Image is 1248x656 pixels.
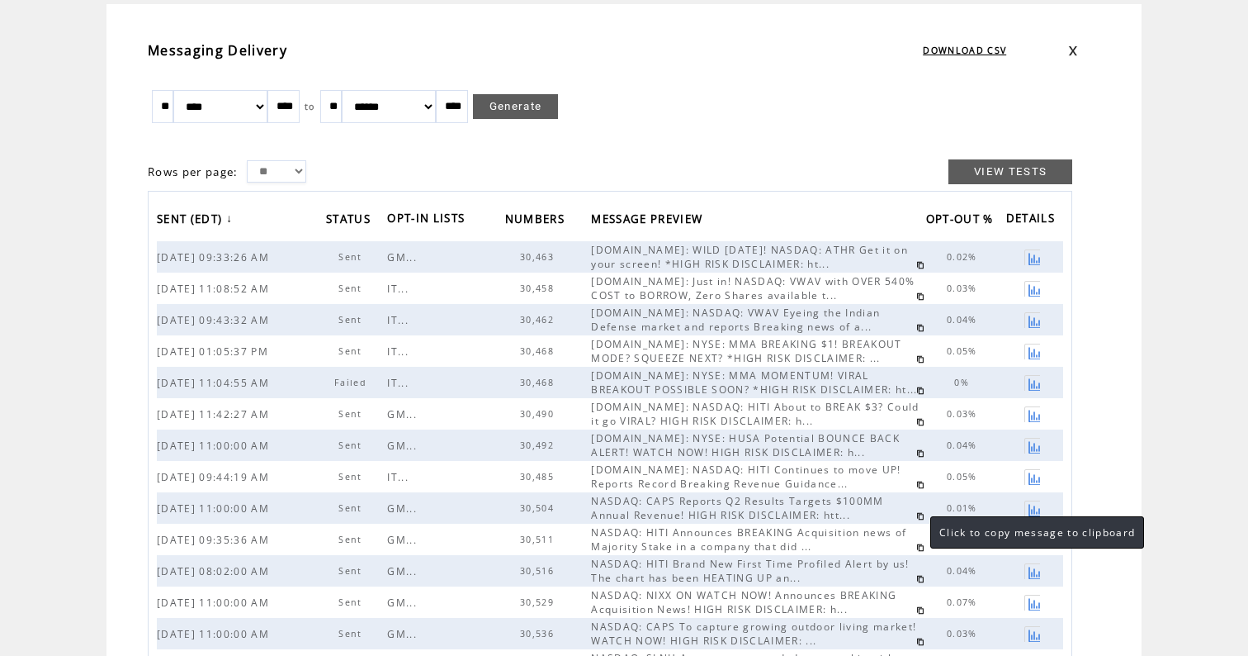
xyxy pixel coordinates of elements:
[387,313,413,327] span: IT...
[505,207,569,235] span: NUMBERS
[947,314,981,326] span: 0.04%
[591,207,707,235] span: MESSAGE PREVIEW
[591,306,880,334] span: [DOMAIN_NAME]: NASDAQ: VWAV Eyeing the Indian Defense market and reports Breaking news of a...
[334,377,371,388] span: Failed
[387,502,421,516] span: GM...
[520,597,558,608] span: 30,529
[387,250,421,264] span: GM...
[338,565,366,577] span: Sent
[157,207,226,235] span: SENT (EDT)
[947,408,981,420] span: 0.03%
[387,345,413,359] span: IT...
[520,377,558,388] span: 30,468
[387,207,469,234] span: OPT-IN LISTS
[926,207,998,235] span: OPT-OUT %
[520,440,558,451] span: 30,492
[591,207,711,234] a: MESSAGE PREVIEW
[387,376,413,390] span: IT...
[520,408,558,420] span: 30,490
[338,408,366,420] span: Sent
[939,525,1135,540] span: Click to copy message to clipboard
[148,164,239,179] span: Rows per page:
[338,597,366,608] span: Sent
[591,557,909,585] span: NASDAQ: HITI Brand New First Time Profiled Alert by us! The chart has been HEATING UP an...
[947,471,981,482] span: 0.05%
[157,502,273,516] span: [DATE] 11:00:00 AM
[591,368,921,397] span: [DOMAIN_NAME]: NYSE: MMA MOMENTUM! VIRAL BREAKOUT POSSIBLE SOON? *HIGH RISK DISCLAIMER: ht...
[326,207,379,234] a: STATUS
[923,45,1006,56] a: DOWNLOAD CSV
[157,439,273,453] span: [DATE] 11:00:00 AM
[338,471,366,482] span: Sent
[520,345,558,357] span: 30,468
[947,597,981,608] span: 0.07%
[157,282,273,296] span: [DATE] 11:08:52 AM
[947,345,981,357] span: 0.05%
[591,620,916,648] span: NASDAQ: CAPS To capture growing outdoor living market! WATCH NOW! HIGH RISK DISCLAIMER: ...
[591,588,896,616] span: NASDAQ: NIXX ON WATCH NOW! Announces BREAKING Acquisition News! HIGH RISK DISCLAIMER: h...
[326,207,375,235] span: STATUS
[954,377,973,388] span: 0%
[505,207,573,234] a: NUMBERS
[947,502,981,514] span: 0.01%
[520,502,558,514] span: 30,504
[387,564,421,578] span: GM...
[387,282,413,296] span: IT...
[148,41,287,59] span: Messaging Delivery
[387,407,421,421] span: GM...
[591,337,901,365] span: [DOMAIN_NAME]: NYSE: MMA BREAKING $1! BREAKOUT MODE? SQUEEZE NEXT? *HIGH RISK DISCLAIMER: ...
[387,533,421,547] span: GM...
[947,283,981,294] span: 0.03%
[520,471,558,482] span: 30,485
[157,207,237,234] a: SENT (EDT)↓
[591,274,915,302] span: [DOMAIN_NAME]: Just in! NASDAQ: VWAV with OVER 540% COST to BORROW, Zero Shares available t...
[157,376,273,390] span: [DATE] 11:04:55 AM
[338,628,366,639] span: Sent
[926,207,1002,234] a: OPT-OUT %
[338,440,366,451] span: Sent
[338,251,366,263] span: Sent
[157,345,272,359] span: [DATE] 01:05:37 PM
[338,314,366,326] span: Sent
[387,596,421,610] span: GM...
[520,565,558,577] span: 30,516
[1006,207,1059,234] span: DETAILS
[157,533,273,547] span: [DATE] 09:35:36 AM
[520,251,558,263] span: 30,463
[520,534,558,545] span: 30,511
[157,470,273,484] span: [DATE] 09:44:19 AM
[591,431,900,459] span: [DOMAIN_NAME]: NYSE: HUSA Potential BOUNCE BACK ALERT! WATCH NOW! HIGH RISK DISCLAIMER: h...
[591,243,908,271] span: [DOMAIN_NAME]: WILD [DATE]! NASDAQ: ATHR Get it on your screen! *HIGH RISK DISCLAIMER: ht...
[157,407,273,421] span: [DATE] 11:42:27 AM
[591,525,906,554] span: NASDAQ: HITI Announces BREAKING Acquisition news of Majority Stake in a company that did ...
[157,627,273,641] span: [DATE] 11:00:00 AM
[305,101,315,112] span: to
[338,345,366,357] span: Sent
[338,502,366,514] span: Sent
[520,283,558,294] span: 30,458
[387,627,421,641] span: GM...
[520,628,558,639] span: 30,536
[338,534,366,545] span: Sent
[591,494,883,522] span: NASDAQ: CAPS Reports Q2 Results Targets $100MM Annual Revenue! HIGH RISK DISCLAIMER: htt...
[520,314,558,326] span: 30,462
[157,313,273,327] span: [DATE] 09:43:32 AM
[157,564,273,578] span: [DATE] 08:02:00 AM
[387,439,421,453] span: GM...
[157,596,273,610] span: [DATE] 11:00:00 AM
[591,463,901,491] span: [DOMAIN_NAME]: NASDAQ: HITI Continues to move UP! Reports Record Breaking Revenue Guidance...
[387,470,413,484] span: IT...
[947,628,981,639] span: 0.03%
[947,565,981,577] span: 0.04%
[947,440,981,451] span: 0.04%
[947,251,981,263] span: 0.02%
[157,250,273,264] span: [DATE] 09:33:26 AM
[473,94,559,119] a: Generate
[948,159,1072,184] a: VIEW TESTS
[338,283,366,294] span: Sent
[591,400,919,428] span: [DOMAIN_NAME]: NASDAQ: HITI About to BREAK $3? Could it go VIRAL? HIGH RISK DISCLAIMER: h...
